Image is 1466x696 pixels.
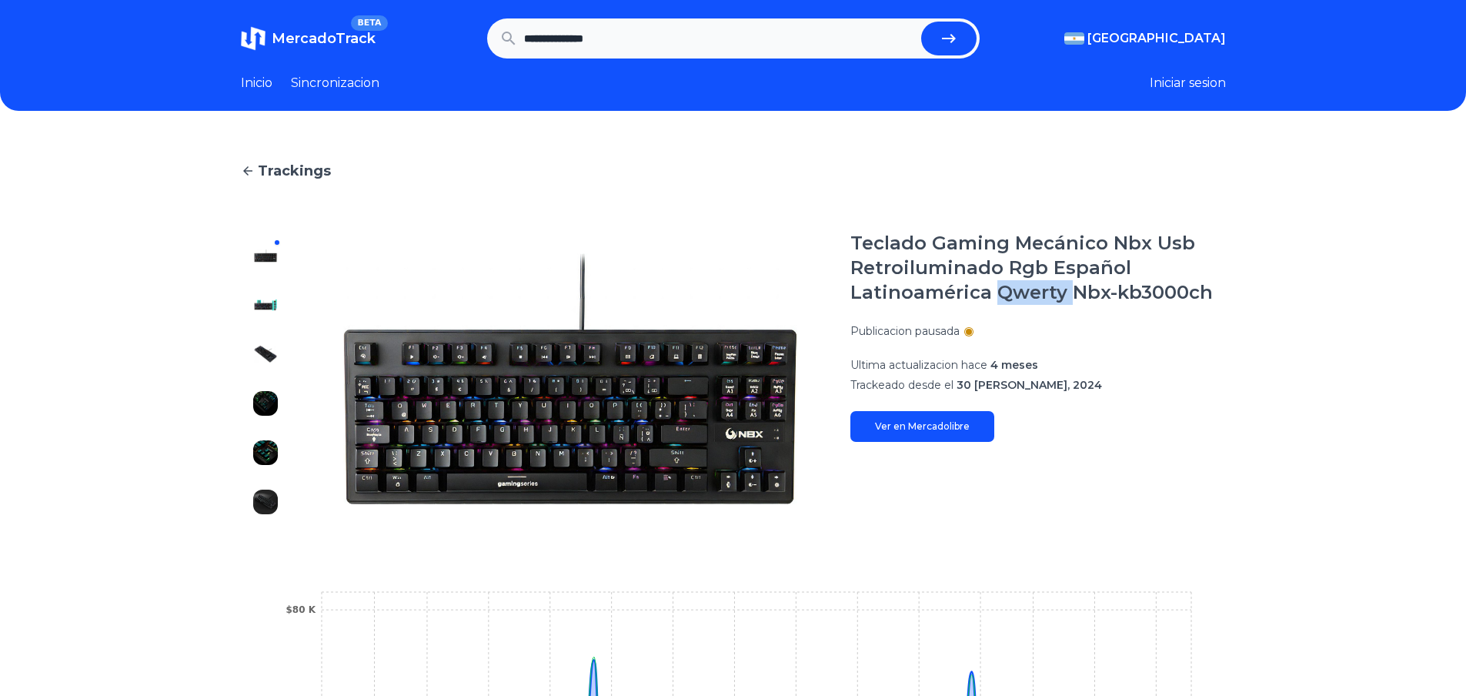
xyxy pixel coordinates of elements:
[241,74,272,92] a: Inicio
[321,231,820,527] img: Teclado Gaming Mecánico Nbx Usb Retroiluminado Rgb Español Latinoamérica Qwerty Nbx-kb3000ch
[253,293,278,317] img: Teclado Gaming Mecánico Nbx Usb Retroiluminado Rgb Español Latinoamérica Qwerty Nbx-kb3000ch
[1064,32,1084,45] img: Argentina
[241,26,376,51] a: MercadoTrackBETA
[258,160,331,182] span: Trackings
[850,378,953,392] span: Trackeado desde el
[1087,29,1226,48] span: [GEOGRAPHIC_DATA]
[291,74,379,92] a: Sincronizacion
[286,604,316,615] tspan: $80 K
[272,30,376,47] span: MercadoTrack
[253,440,278,465] img: Teclado Gaming Mecánico Nbx Usb Retroiluminado Rgb Español Latinoamérica Qwerty Nbx-kb3000ch
[1150,74,1226,92] button: Iniciar sesion
[253,243,278,268] img: Teclado Gaming Mecánico Nbx Usb Retroiluminado Rgb Español Latinoamérica Qwerty Nbx-kb3000ch
[253,490,278,514] img: Teclado Gaming Mecánico Nbx Usb Retroiluminado Rgb Español Latinoamérica Qwerty Nbx-kb3000ch
[850,411,994,442] a: Ver en Mercadolibre
[990,358,1038,372] span: 4 meses
[850,323,960,339] p: Publicacion pausada
[253,342,278,366] img: Teclado Gaming Mecánico Nbx Usb Retroiluminado Rgb Español Latinoamérica Qwerty Nbx-kb3000ch
[850,358,987,372] span: Ultima actualizacion hace
[1064,29,1226,48] button: [GEOGRAPHIC_DATA]
[241,26,265,51] img: MercadoTrack
[241,160,1226,182] a: Trackings
[253,391,278,416] img: Teclado Gaming Mecánico Nbx Usb Retroiluminado Rgb Español Latinoamérica Qwerty Nbx-kb3000ch
[957,378,1102,392] span: 30 [PERSON_NAME], 2024
[850,231,1226,305] h1: Teclado Gaming Mecánico Nbx Usb Retroiluminado Rgb Español Latinoamérica Qwerty Nbx-kb3000ch
[351,15,387,31] span: BETA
